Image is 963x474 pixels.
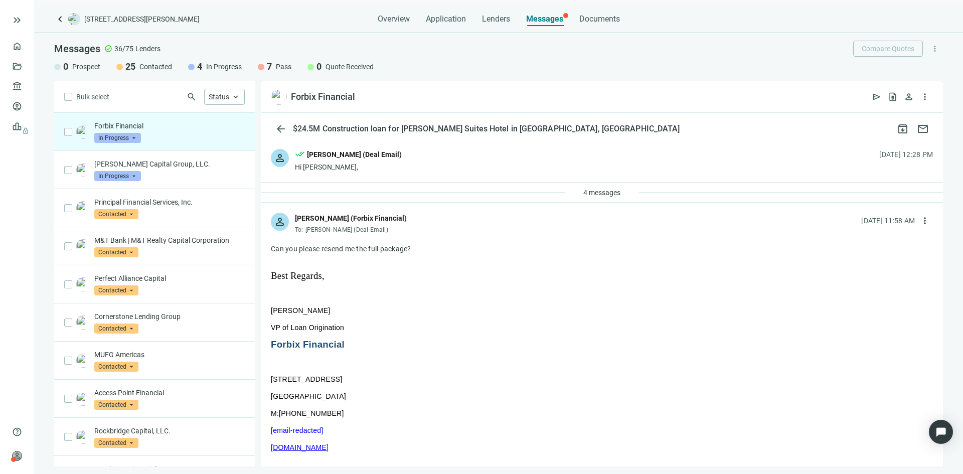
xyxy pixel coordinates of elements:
img: 25517b73-80cf-4db8-a2a8-faca9e92bc6e [76,163,90,177]
p: Access Point Financial [94,388,245,398]
span: Pass [276,62,291,72]
button: request_quote [885,89,901,105]
button: more_vert [917,89,933,105]
span: person [904,92,914,102]
img: 80b6e66d-dd78-4ec9-b477-9bc3e082cd4f [76,201,90,215]
span: 4 messages [583,189,620,197]
span: Contacted [94,400,138,410]
span: Prospect [72,62,100,72]
span: Contacted [139,62,172,72]
img: 88d7119e-f2fa-466b-9213-18b96e71eee7 [76,354,90,368]
span: 0 [63,61,68,73]
span: Documents [579,14,620,24]
div: Open Intercom Messenger [929,420,953,444]
span: In Progress [206,62,242,72]
span: Status [209,93,229,101]
span: keyboard_arrow_up [231,92,240,101]
p: Forbix Financial [94,121,245,131]
span: more_vert [920,216,930,226]
div: [PERSON_NAME] (Deal Email) [307,149,402,160]
button: send [869,89,885,105]
button: keyboard_double_arrow_right [11,14,23,26]
span: more_vert [920,92,930,102]
span: In Progress [94,171,141,181]
img: e32c8b75-2ac4-4b25-a368-41f65cf07489 [76,277,90,291]
img: f3f17009-5499-4fdb-ae24-b4f85919d8eb [76,315,90,330]
img: 39cb1f5e-40e8-4d63-a12f-5165fe7aa5cb.png [76,239,90,253]
span: help [12,427,22,437]
p: Brookview Financial [94,464,245,474]
div: [DATE] 12:28 PM [879,149,933,160]
span: 7 [267,61,272,73]
a: keyboard_arrow_left [54,13,66,25]
span: Messages [526,14,563,24]
span: Contacted [94,209,138,219]
span: check_circle [104,45,112,53]
button: more_vert [917,213,933,229]
span: Contacted [94,285,138,295]
p: Cornerstone Lending Group [94,311,245,322]
img: 7dff8ca9-26d8-48df-9240-0ae77f7bb7ff [76,392,90,406]
span: archive [897,123,909,135]
button: more_vert [927,41,943,57]
img: deal-logo [68,13,80,25]
span: 0 [316,61,322,73]
button: archive [893,119,913,139]
span: Lenders [482,14,510,24]
img: 9c74dd18-5a3a-48e1-bbf5-cac8b8b48b2c [76,125,90,139]
div: [DATE] 11:58 AM [861,215,915,226]
div: Forbix Financial [291,91,355,103]
p: M&T Bank | M&T Realty Capital Corporation [94,235,245,245]
div: Hi [PERSON_NAME], [295,162,402,172]
p: Rockbridge Capital, LLC. [94,426,245,436]
span: 36/75 [114,44,133,54]
span: person [274,216,286,228]
span: Quote Received [326,62,374,72]
span: In Progress [94,133,141,143]
span: Messages [54,43,100,55]
p: MUFG Americas [94,350,245,360]
span: person [12,451,22,461]
span: Contacted [94,438,138,448]
span: Contacted [94,362,138,372]
span: [STREET_ADDRESS][PERSON_NAME] [84,14,200,24]
p: Principal Financial Services, Inc. [94,197,245,207]
span: Application [426,14,466,24]
span: search [187,92,197,102]
p: Perfect Alliance Capital [94,273,245,283]
button: Compare Quotes [853,41,923,57]
button: mail [913,119,933,139]
span: send [872,92,882,102]
span: Lenders [135,44,160,54]
span: more_vert [930,44,939,53]
div: [PERSON_NAME] (Forbix Financial) [295,213,407,224]
div: To: [295,226,407,234]
span: request_quote [888,92,898,102]
button: arrow_back [271,119,291,139]
span: Bulk select [76,91,109,102]
span: person [274,152,286,164]
p: [PERSON_NAME] Capital Group, LLC. [94,159,245,169]
div: $24.5M Construction loan for [PERSON_NAME] Suites Hotel in [GEOGRAPHIC_DATA], [GEOGRAPHIC_DATA] [291,124,682,134]
button: person [901,89,917,105]
img: 9c74dd18-5a3a-48e1-bbf5-cac8b8b48b2c [271,89,287,105]
button: 4 messages [575,185,629,201]
span: Overview [378,14,410,24]
span: Contacted [94,324,138,334]
img: 9f8b2c05-b7c1-4b66-9bf6-a7eba8169899 [76,430,90,444]
span: Contacted [94,247,138,257]
span: [PERSON_NAME] (Deal Email) [305,226,388,233]
span: mail [917,123,929,135]
span: 4 [197,61,202,73]
span: 25 [125,61,135,73]
span: done_all [295,149,305,162]
span: arrow_back [275,123,287,135]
